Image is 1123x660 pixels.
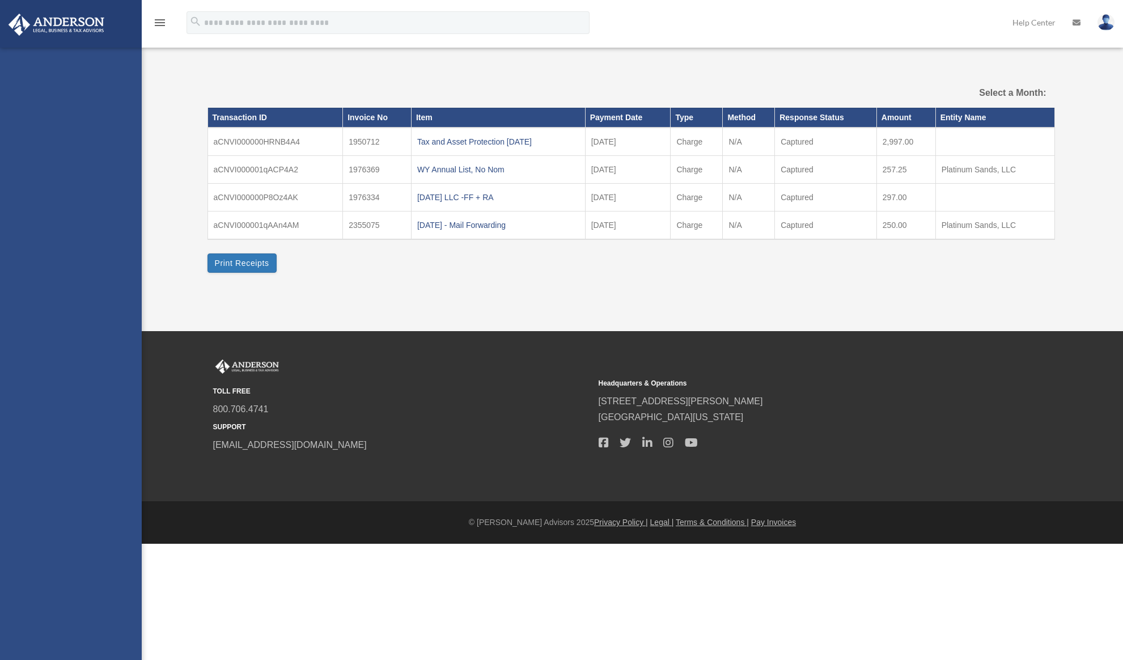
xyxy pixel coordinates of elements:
[189,15,202,28] i: search
[671,155,723,183] td: Charge
[671,108,723,127] th: Type
[343,211,412,239] td: 2355075
[343,155,412,183] td: 1976369
[599,396,763,406] a: [STREET_ADDRESS][PERSON_NAME]
[935,108,1054,127] th: Entity Name
[207,108,343,127] th: Transaction ID
[599,378,976,390] small: Headquarters & Operations
[213,404,269,414] a: 800.706.4741
[922,85,1046,101] label: Select a Month:
[671,211,723,239] td: Charge
[775,128,877,156] td: Captured
[213,440,367,450] a: [EMAIL_ADDRESS][DOMAIN_NAME]
[876,183,935,211] td: 297.00
[207,128,343,156] td: aCNVI000000HRNB4A4
[599,412,744,422] a: [GEOGRAPHIC_DATA][US_STATE]
[417,162,579,177] div: WY Annual List, No Nom
[671,183,723,211] td: Charge
[775,211,877,239] td: Captured
[417,134,579,150] div: Tax and Asset Protection [DATE]
[585,128,671,156] td: [DATE]
[343,128,412,156] td: 1950712
[876,108,935,127] th: Amount
[1097,14,1114,31] img: User Pic
[594,518,648,527] a: Privacy Policy |
[876,211,935,239] td: 250.00
[207,211,343,239] td: aCNVI000001qAAn4AM
[207,155,343,183] td: aCNVI000001qACP4A2
[775,183,877,211] td: Captured
[585,183,671,211] td: [DATE]
[935,155,1054,183] td: Platinum Sands, LLC
[585,211,671,239] td: [DATE]
[207,253,277,273] button: Print Receipts
[775,108,877,127] th: Response Status
[417,217,579,233] div: [DATE] - Mail Forwarding
[723,128,775,156] td: N/A
[876,155,935,183] td: 257.25
[876,128,935,156] td: 2,997.00
[723,155,775,183] td: N/A
[775,155,877,183] td: Captured
[935,211,1054,239] td: Platinum Sands, LLC
[207,183,343,211] td: aCNVI000000P8Oz4AK
[343,108,412,127] th: Invoice No
[585,155,671,183] td: [DATE]
[411,108,585,127] th: Item
[213,359,281,374] img: Anderson Advisors Platinum Portal
[723,211,775,239] td: N/A
[153,16,167,29] i: menu
[723,183,775,211] td: N/A
[153,20,167,29] a: menu
[213,421,591,433] small: SUPPORT
[5,14,108,36] img: Anderson Advisors Platinum Portal
[417,189,579,205] div: [DATE] LLC -FF + RA
[723,108,775,127] th: Method
[142,515,1123,530] div: © [PERSON_NAME] Advisors 2025
[650,518,674,527] a: Legal |
[585,108,671,127] th: Payment Date
[676,518,749,527] a: Terms & Conditions |
[213,386,591,397] small: TOLL FREE
[671,128,723,156] td: Charge
[343,183,412,211] td: 1976334
[751,518,796,527] a: Pay Invoices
